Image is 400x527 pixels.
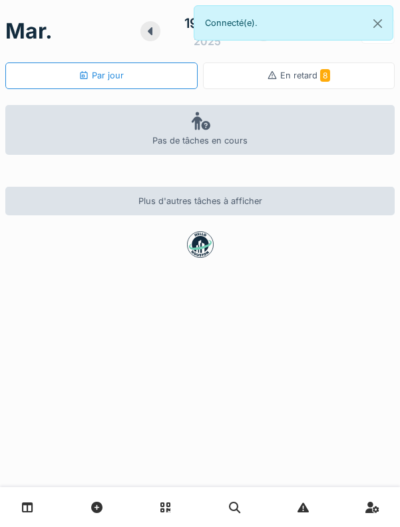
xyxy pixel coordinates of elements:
div: Connecté(e). [194,5,394,41]
button: Close [363,6,393,41]
h1: mar. [5,19,53,44]
div: Par jour [79,69,124,82]
div: Plus d'autres tâches à afficher [5,187,395,215]
span: 8 [320,69,330,82]
div: Pas de tâches en cours [5,105,395,155]
span: En retard [280,70,330,80]
div: 2025 [194,33,221,49]
div: 19 août [184,13,230,33]
img: badge-BVDL4wpA.svg [187,231,214,258]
